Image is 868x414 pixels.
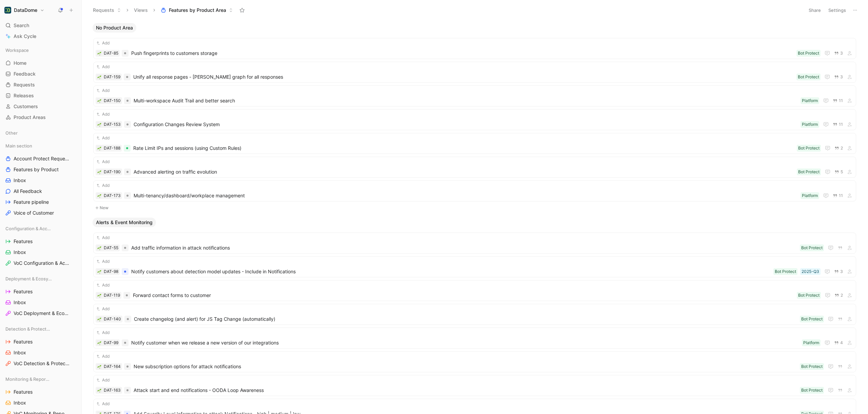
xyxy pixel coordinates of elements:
div: Bot Protect [798,50,819,57]
img: DataDome [4,7,11,14]
a: Add🌱DAT-164New subscription options for attack notificationsBot Protect [93,351,856,372]
img: 🌱 [97,365,101,369]
button: Add [96,111,111,118]
button: 5 [833,168,844,176]
button: 🌱 [97,293,102,298]
span: Configuration & Access [5,225,51,232]
a: Feature pipeline [3,197,79,207]
button: Add [96,258,111,265]
span: Multi-tenancy/dashboard/workplace management [134,192,798,200]
button: 🌱 [97,269,102,274]
div: Monitoring & Reporting [3,374,79,384]
a: Features [3,236,79,247]
div: Bot Protect [798,169,820,175]
a: Add🌱DAT-163Attack start and end notifications - OODA Loop AwarenessBot Protect [93,375,856,396]
button: 🌱 [97,122,102,127]
h1: DataDome [14,7,37,13]
span: Inbox [14,399,26,406]
span: Features [14,288,33,295]
span: 3 [840,75,843,79]
div: DAT-163 [104,387,121,394]
button: 🌱 [97,317,102,321]
button: Views [131,5,151,15]
div: DAT-150 [104,97,121,104]
span: Feedback [14,71,36,77]
div: Bot Protect [798,292,820,299]
span: 11 [839,194,843,198]
div: DAT-153 [104,121,121,128]
button: 3 [833,50,844,57]
img: 🌱 [97,317,101,321]
div: DAT-140 [104,316,121,322]
button: 🌱 [97,364,102,369]
span: Features by Product [14,166,59,173]
a: Add🌱DAT-188Rate Limit IPs and sessions (using Custom Rules)Bot Protect2 [93,133,856,154]
button: 🌱 [97,340,102,345]
button: Add [96,63,111,70]
div: 2025-Q3 [802,268,819,275]
div: Search [3,20,79,31]
button: Add [96,329,111,336]
button: 3 [833,73,844,81]
span: Features by Product Area [169,7,226,14]
button: 🌱 [97,170,102,174]
a: Releases [3,91,79,101]
a: Add🌱DAT-153Configuration Changes Review SystemPlatform11 [93,109,856,130]
img: 🌱 [97,99,101,103]
button: Add [96,377,111,383]
span: Unify all response pages - [PERSON_NAME] graph for all responses [133,73,794,81]
button: Add [96,158,111,165]
img: 🌱 [97,270,101,274]
span: 2 [841,146,843,150]
button: 🌱 [97,245,102,250]
button: Alerts & Event Monitoring [93,218,156,227]
span: Add traffic information in attack notifications [131,244,797,252]
button: 🌱 [97,388,102,393]
span: Ask Cycle [14,32,36,40]
span: Attack start and end notifications - OODA Loop Awareness [134,386,797,394]
img: 🌱 [97,123,101,127]
span: Forward contact forms to customer [133,291,794,299]
a: Inbox [3,297,79,308]
a: Add🌱DAT-85Push fingerprints to customers storageBot Protect3 [93,38,856,59]
button: Settings [825,5,849,15]
a: Inbox [3,175,79,185]
div: DAT-159 [104,74,120,80]
span: Releases [14,92,34,99]
div: Bot Protect [775,268,796,275]
a: Inbox [3,247,79,257]
a: VoC Detection & Protection [3,358,79,369]
span: 3 [840,51,843,55]
span: Configuration Changes Review System [134,120,798,129]
button: 11 [831,97,844,104]
button: 🌱 [97,193,102,198]
button: 🌱 [97,146,102,151]
img: 🌱 [97,194,101,198]
div: Configuration & Access [3,223,79,234]
button: 11 [831,121,844,128]
a: Voice of Customer [3,208,79,218]
a: Add🌱DAT-99Notify customer when we release a new version of our integrationsPlatform4 [93,328,856,349]
button: Add [96,305,111,312]
a: VoC Deployment & Ecosystem [3,308,79,318]
span: All Feedback [14,188,42,195]
span: VoC Configuration & Access [14,260,70,267]
div: Platform [803,339,819,346]
div: Other [3,128,79,140]
span: Alerts & Event Monitoring [96,219,153,226]
div: 🌱 [97,75,102,79]
span: No Product Area [96,24,133,31]
img: 🌱 [97,389,101,393]
span: Monitoring & Reporting [5,376,51,382]
span: Features [14,238,33,245]
button: Requests [90,5,124,15]
a: Add🌱DAT-159Unify all response pages - [PERSON_NAME] graph for all responsesBot Protect3 [93,62,856,83]
a: Feedback [3,69,79,79]
button: 2 [833,144,844,152]
div: Workspace [3,45,79,55]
